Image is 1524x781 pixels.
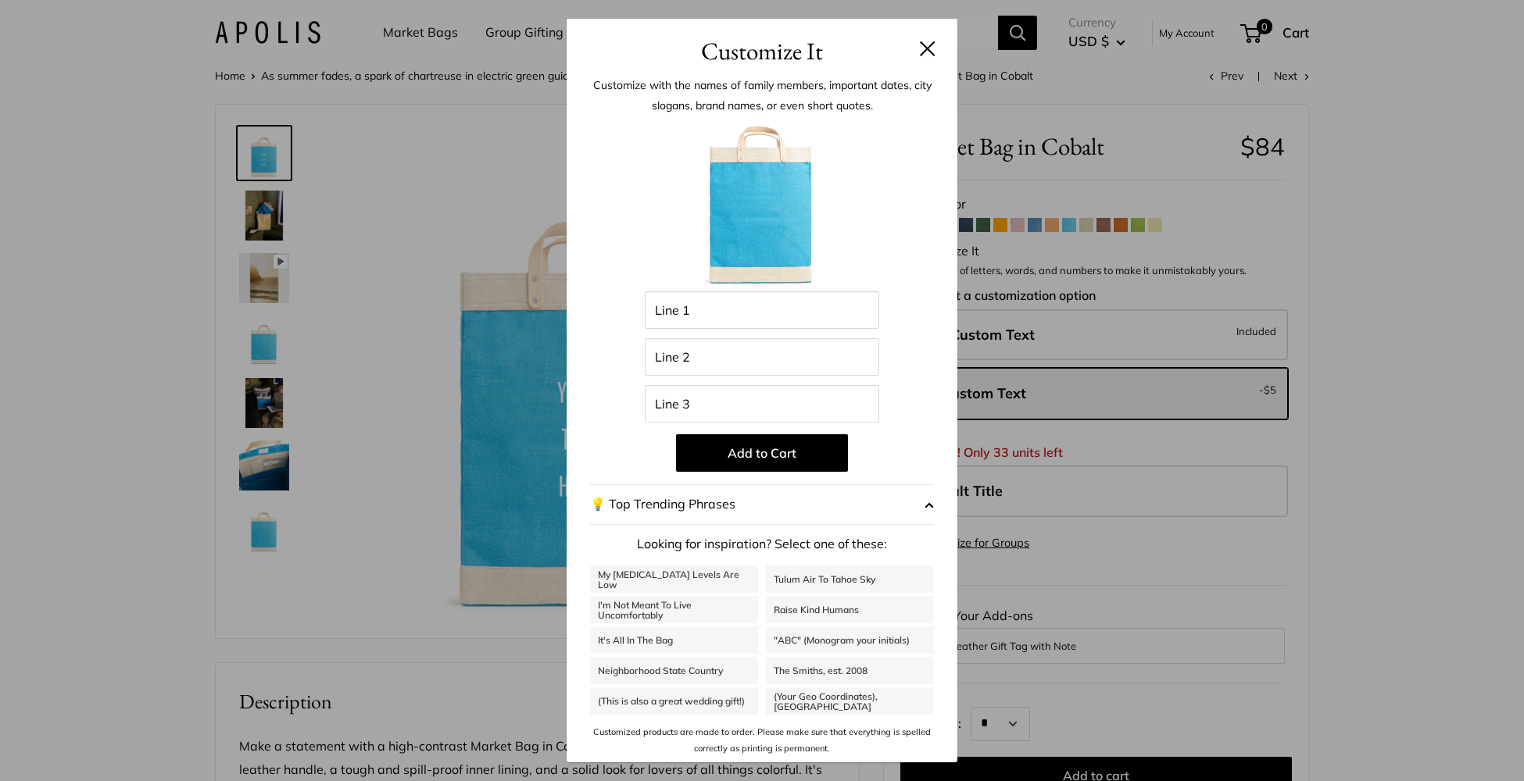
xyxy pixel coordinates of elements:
a: Tulum Air To Tahoe Sky [766,565,934,593]
a: (This is also a great wedding gift!) [590,687,758,715]
a: "ABC" (Monogram your initials) [766,626,934,654]
a: Neighborhood State Country [590,657,758,684]
p: Customized products are made to order. Please make sure that everything is spelled correctly as p... [590,724,934,756]
a: It's All In The Bag [590,626,758,654]
button: 💡 Top Trending Phrases [590,484,934,525]
a: I'm Not Meant To Live Uncomfortably [590,596,758,623]
a: My [MEDICAL_DATA] Levels Are Low [590,565,758,593]
a: Raise Kind Humans [766,596,934,623]
img: 1_APOLIS-COBALT-003-CUST.jpg [676,119,848,291]
h3: Customize It [590,33,934,70]
button: Add to Cart [676,434,848,472]
p: Customize with the names of family members, important dates, city slogans, brand names, or even s... [590,75,934,116]
a: (Your Geo Coordinates), [GEOGRAPHIC_DATA] [766,687,934,715]
p: Looking for inspiration? Select one of these: [590,533,934,556]
a: The Smiths, est. 2008 [766,657,934,684]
